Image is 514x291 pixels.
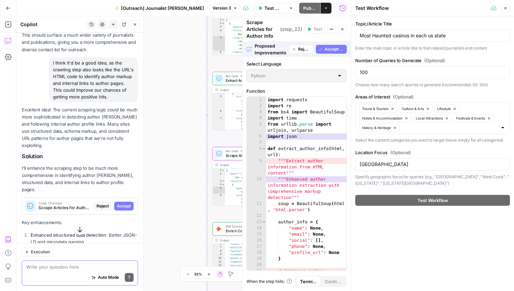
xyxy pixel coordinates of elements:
h2: Solution [22,153,138,160]
p: Specify geographic focus for queries (e.g., "[GEOGRAPHIC_DATA]", "West Coast", "[US_STATE]", "[US... [355,174,510,187]
span: Toggle code folding, rows 1 through 80 [222,18,225,22]
label: Select Language [246,60,347,67]
span: Continue [325,278,342,285]
div: 18 [247,250,266,256]
button: Accept All [316,45,347,54]
div: 5 [247,121,266,133]
button: Auto Mode [89,273,122,282]
strong: Enhanced structured data detection [31,232,106,238]
label: Topic/Article Title [355,20,510,27]
span: 81% [194,271,202,277]
div: Output [220,163,283,167]
div: 8 [247,146,266,158]
button: [Outreach] Journalist [PERSON_NAME] [111,3,208,14]
p: This should surface a much wider variety of journalists and publications, giving you a more compr... [22,32,138,53]
div: 3 [213,179,225,183]
span: Hotels & Accommodation [362,115,402,121]
div: 1 [247,97,266,103]
div: 11 [247,201,266,213]
span: Lifestyle [437,106,451,111]
span: Publish [303,5,316,12]
div: 11 [213,260,225,264]
div: 4 [247,115,266,121]
span: Festivals & Events [456,115,485,121]
div: 8 [213,249,225,253]
li: : Better JSON-LD and microdata parsing [29,232,138,245]
div: 3 [213,25,225,29]
span: Version 3 [212,5,231,11]
div: 12 [213,264,225,268]
label: Function [246,88,347,94]
div: 1 [213,18,225,22]
div: Output [220,88,283,92]
button: Lifestyle [434,105,460,113]
div: 19 [247,256,266,262]
span: Scrape Articles for Author Info (step_22) [38,205,91,211]
span: Code Changes [38,201,91,205]
div: 2 [247,103,266,109]
div: I think it'd be a good idea, as the crawling step also looks like the URL's HTML code to identify... [49,57,138,102]
input: e.g., "United States", "West Coast", "California" [360,161,506,168]
span: Accept [117,203,131,209]
button: History & Heritage [359,124,400,132]
div: 2 [213,22,225,25]
div: 1 [213,168,225,172]
div: 9 [247,158,266,176]
button: Festivals & Events [453,114,494,122]
div: 4 [213,183,225,187]
div: 4 [213,29,225,36]
label: Number of Queries to Generate [355,57,510,64]
a: When the step fails: [246,278,292,285]
button: Culture & Arts [399,105,433,113]
input: Python [251,72,334,79]
button: Test Workflow [355,195,510,206]
span: Accept All [325,46,344,52]
div: Output [220,12,283,17]
span: Terminate Workflow [300,278,317,285]
span: Reject [97,203,109,209]
div: 5 [213,95,225,109]
span: Toggle code folding, rows 4 through 13 [222,183,225,187]
img: pda2t1ka3kbvydj0uf1ytxpc9563 [216,226,222,232]
span: History & Heritage [362,125,391,130]
p: Enter the main topic or article title to find related journalists and content [355,45,510,52]
div: 6 [213,109,225,116]
div: 2 [213,172,225,179]
div: 12 [247,213,266,219]
div: Run Code · PythonExtract Article URLsStep 21Output { "url":"[URL][DOMAIN_NAME] /articles/local-ev... [212,72,298,130]
div: B2B EnrichmentEnrich Contact InformationStep 23Output "domain":"[DOMAIN_NAME]", "position": null,... [212,222,298,281]
div: 10 [213,257,225,260]
span: Proposed Improvements [255,42,286,56]
div: 3 [247,109,266,115]
div: 13 [247,219,266,225]
div: 9 [213,253,225,257]
div: 6 [213,194,225,205]
input: e.g., "AI in Healthcare", "Sustainable Energy Solutions" [360,32,506,39]
span: Extract Article URLs [226,77,282,83]
button: Reject [94,202,112,211]
span: [Outreach] Journalist [PERSON_NAME] [121,5,204,12]
span: Auto Mode [98,274,119,280]
span: B2B Enrichment [226,224,282,229]
button: Travel & Tourism [359,105,397,113]
div: 16 [247,237,266,243]
div: 7 [213,116,225,134]
span: Run Code · Python [226,149,282,153]
span: Test [313,26,322,32]
div: 5 [213,186,225,194]
label: Areas of Interest [355,93,510,100]
button: Hotels & Accommodation [359,114,411,122]
span: Reject [298,46,310,52]
span: Toggle code folding, rows 13 through 19 [262,219,266,225]
div: 6 [213,242,225,246]
div: 17 [247,243,266,250]
span: (Optional) [424,57,445,64]
span: Enrich Contact Information [226,228,282,234]
button: Continue [321,276,346,287]
div: 7 [213,204,225,219]
span: (Optional) [390,149,411,156]
div: 10 [247,176,266,201]
div: 7 [213,246,225,250]
div: Output [220,238,283,242]
span: ( step_22 ) [280,26,302,33]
